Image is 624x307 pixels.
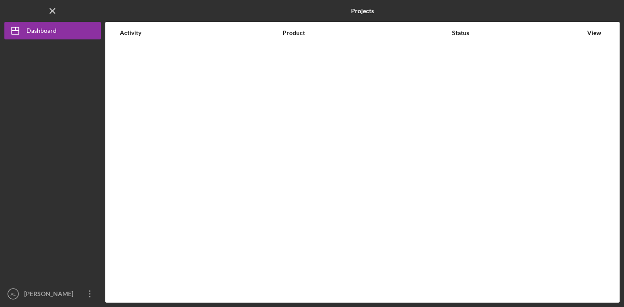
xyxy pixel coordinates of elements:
div: Dashboard [26,22,57,42]
b: Projects [351,7,374,14]
div: [PERSON_NAME] [22,285,79,305]
div: View [583,29,605,36]
text: AL [11,292,16,296]
button: AL[PERSON_NAME] [4,285,101,303]
div: Product [283,29,451,36]
div: Status [452,29,582,36]
div: Activity [120,29,282,36]
button: Dashboard [4,22,101,39]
